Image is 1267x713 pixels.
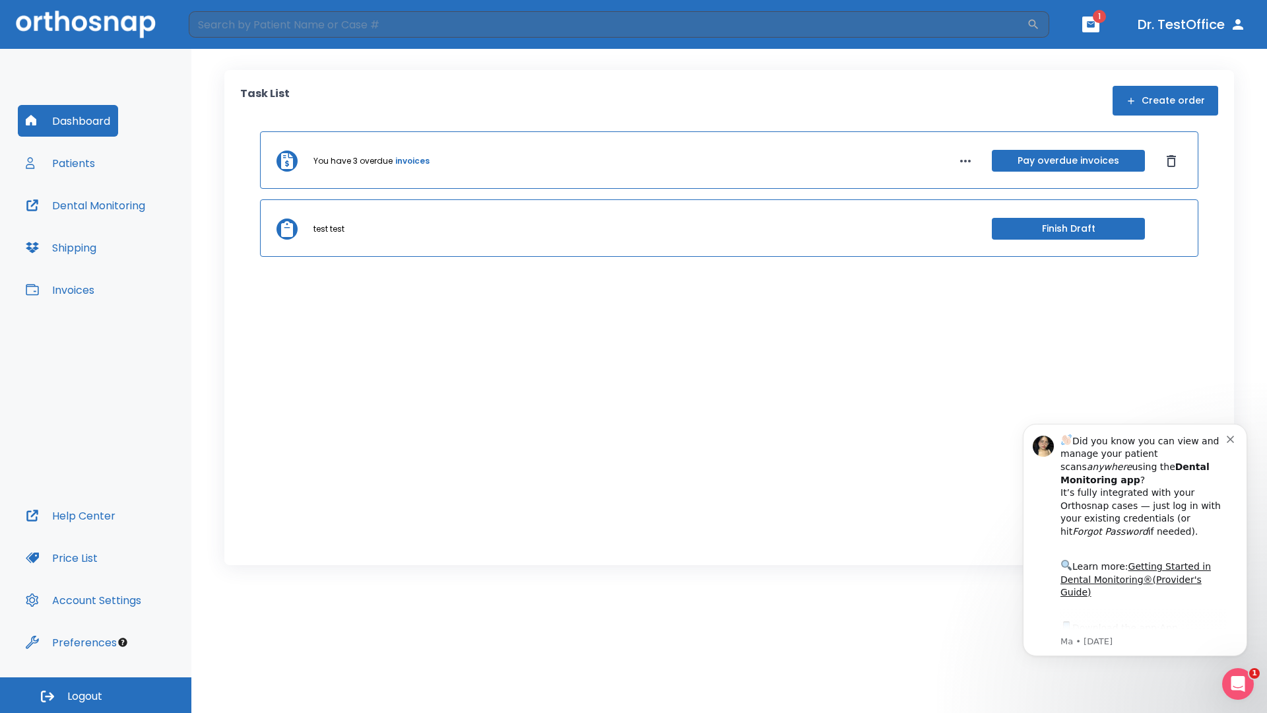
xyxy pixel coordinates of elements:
[18,500,123,531] button: Help Center
[1113,86,1218,116] button: Create order
[67,689,102,704] span: Logout
[18,147,103,179] button: Patients
[18,105,118,137] button: Dashboard
[18,542,106,574] button: Price List
[1003,407,1267,706] iframe: Intercom notifications message
[240,86,290,116] p: Task List
[313,155,393,167] p: You have 3 overdue
[1249,668,1260,679] span: 1
[1132,13,1251,36] button: Dr. TestOffice
[1093,10,1106,23] span: 1
[117,636,129,648] div: Tooltip anchor
[313,223,344,235] p: test test
[18,584,149,616] button: Account Settings
[189,11,1027,38] input: Search by Patient Name or Case #
[18,627,125,658] button: Preferences
[992,150,1145,172] button: Pay overdue invoices
[992,218,1145,240] button: Finish Draft
[16,11,156,38] img: Orthosnap
[1161,151,1182,172] button: Dismiss
[1222,668,1254,700] iframe: Intercom live chat
[18,189,153,221] button: Dental Monitoring
[18,274,102,306] button: Invoices
[395,155,430,167] a: invoices
[18,232,104,263] button: Shipping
